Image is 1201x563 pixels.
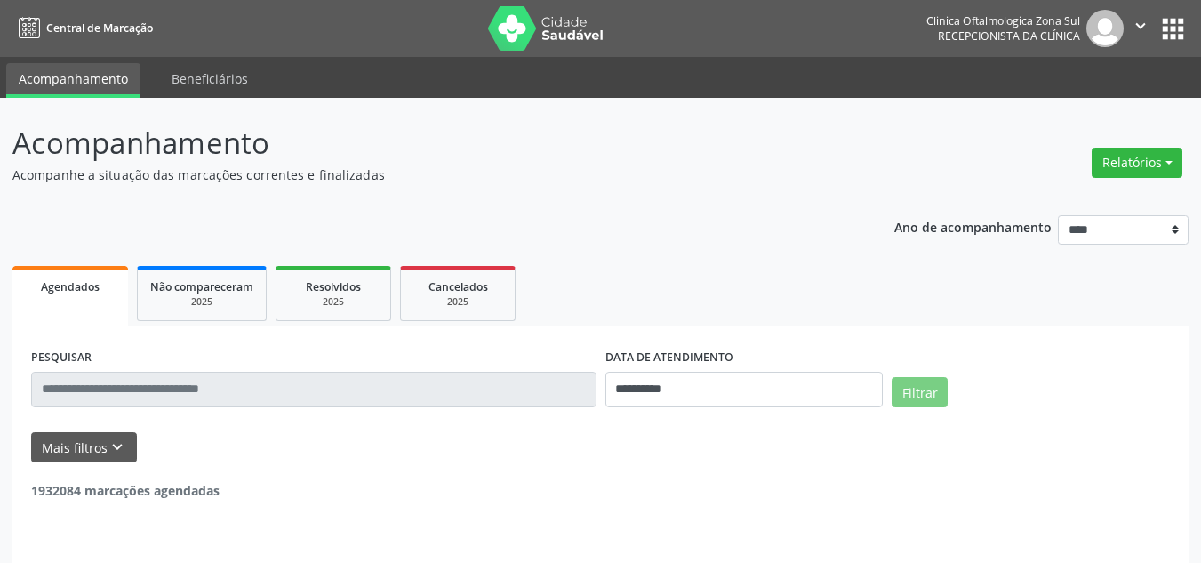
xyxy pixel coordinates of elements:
[46,20,153,36] span: Central de Marcação
[12,165,836,184] p: Acompanhe a situação das marcações correntes e finalizadas
[12,13,153,43] a: Central de Marcação
[41,279,100,294] span: Agendados
[31,344,92,372] label: PESQUISAR
[31,482,220,499] strong: 1932084 marcações agendadas
[413,295,502,309] div: 2025
[926,13,1080,28] div: Clinica Oftalmologica Zona Sul
[1124,10,1157,47] button: 
[12,121,836,165] p: Acompanhamento
[6,63,140,98] a: Acompanhamento
[1131,16,1150,36] i: 
[150,295,253,309] div: 2025
[605,344,733,372] label: DATA DE ATENDIMENTO
[938,28,1080,44] span: Recepcionista da clínica
[428,279,488,294] span: Cancelados
[894,215,1052,237] p: Ano de acompanhamento
[306,279,361,294] span: Resolvidos
[1086,10,1124,47] img: img
[1157,13,1189,44] button: apps
[1092,148,1182,178] button: Relatórios
[892,377,948,407] button: Filtrar
[150,279,253,294] span: Não compareceram
[289,295,378,309] div: 2025
[31,432,137,463] button: Mais filtroskeyboard_arrow_down
[159,63,260,94] a: Beneficiários
[108,438,127,457] i: keyboard_arrow_down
